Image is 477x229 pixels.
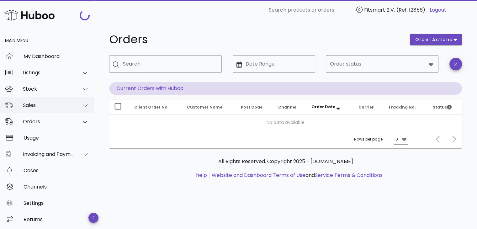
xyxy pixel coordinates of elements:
div: Returns [24,216,89,222]
div: 10 [394,136,398,142]
div: My Dashboard [24,53,89,59]
li: and [209,172,383,179]
th: Tracking No. [383,100,428,115]
div: 10Rows per page: [394,134,408,144]
p: All Rights Reserved. Copyright 2025 - [DOMAIN_NAME] [114,158,457,165]
h1: Orders [109,34,402,45]
div: Listings [23,70,74,76]
th: Customer Name [182,100,236,115]
div: Sales [23,102,74,108]
span: order actions [415,36,453,43]
span: Customer Name [187,104,222,110]
a: Service Terms & Conditions [315,172,383,179]
td: No data available [109,115,462,130]
div: Stock [23,86,74,92]
a: Logout [430,6,446,14]
div: Usage [24,135,89,141]
div: Orders [23,119,74,125]
th: Post Code [236,100,273,115]
button: order actions [410,34,462,45]
span: Tracking No. [388,104,416,110]
div: – [420,136,422,142]
div: Cases [24,168,89,173]
div: Channels [24,184,89,190]
span: Carrier [358,104,374,110]
th: Channel [273,100,306,115]
span: Status [433,104,452,110]
th: Status [428,100,462,115]
span: Post Code [241,104,262,110]
span: Channel [278,104,296,110]
span: (Ref: 12856) [396,6,425,13]
th: Client Order No. [129,100,182,115]
th: Carrier [353,100,383,115]
div: Invoicing and Payments [23,151,74,157]
a: help [196,172,207,179]
a: Website and Dashboard Terms of Use [212,172,305,179]
img: Huboo Logo [4,8,55,22]
div: Rows per page: [354,130,408,148]
p: Current Orders with Huboo [109,82,462,95]
div: Settings [24,200,89,206]
th: Order Date: Sorted descending. Activate to remove sorting. [306,100,353,115]
span: Fitsmart B.V. [364,6,395,13]
span: Client Order No. [134,104,169,110]
span: Order Date [311,104,335,109]
div: Order status [326,55,438,73]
